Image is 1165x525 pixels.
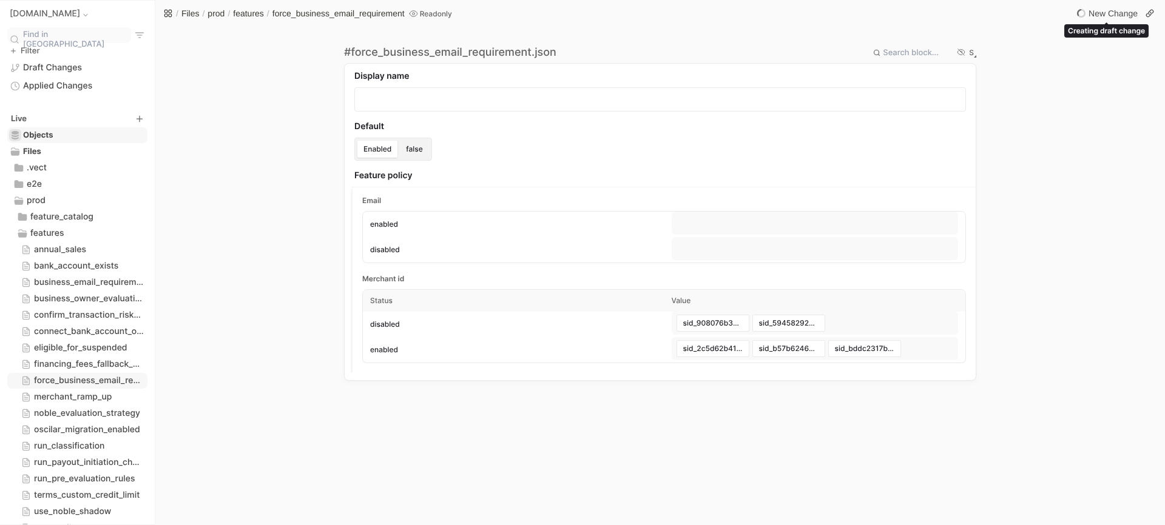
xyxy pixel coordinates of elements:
div: sid_2c5d62b4145498 [677,340,749,357]
button: branch expand control [20,326,32,338]
div: files/prod/features/run_pre_evaluation_rules.json [7,471,147,487]
span: edit [30,227,64,239]
div: File explorer entry [7,160,147,176]
button: branch expand control [13,195,25,207]
button: branch expand control [20,244,32,256]
div: LiveNew change [7,111,147,127]
span: edit [34,342,127,354]
span: edit [27,162,55,174]
div: File explorer entry [7,176,147,192]
button: branch expand control [20,375,32,387]
button: New Change [1073,4,1141,22]
button: Repo menu [7,7,92,21]
div: File explorer entry [7,422,147,438]
span: edit [34,489,140,501]
span: Value [672,297,691,304]
div: File explorer entry [7,389,147,405]
button: branch expand control [13,162,25,174]
span: [DOMAIN_NAME] [10,8,80,20]
span: Feature policy [354,170,413,181]
span: prod [208,9,225,19]
div: File explorer entry [7,455,147,470]
span: / [202,7,204,19]
button: branch expand control [20,391,32,403]
div: File explorer entry [7,144,147,159]
div: files/prod/features/business_email_requirement_enabled.json [7,275,147,290]
button: branch expand control [20,309,32,321]
span: force_business_email_requirement [272,9,405,19]
span: Default [354,121,384,132]
button: Enabled [357,141,397,158]
span: enabled [370,219,398,229]
span: edit [34,407,140,420]
span: Find in [GEOGRAPHIC_DATA] [23,30,129,50]
button: branch expand control [9,145,21,158]
div: File explorer entry [7,406,147,421]
div: File explorer entry [7,504,147,520]
button: Toggle suggestions [677,312,954,335]
button: Toggle suggestions [370,312,662,337]
span: edit [30,211,93,223]
span: Applied Changes [23,80,92,92]
div: files/prod/features/use_noble_shadow.json [7,504,147,520]
div: breadcrumbs [161,5,407,21]
button: branch expand control [13,178,25,190]
div: files/e2e/ [7,176,147,192]
div: File explorer entry [7,356,147,372]
div: files/prod/features/noble_evaluation_strategy.json [7,406,147,421]
div: collections [7,127,147,143]
div: files/prod/features/bank_account_exists.json [7,258,147,274]
div: files/prod/feature_catalog/ [7,209,147,225]
span: disabled [370,245,400,254]
span: edit [34,424,140,436]
button: Toggle suggestions [370,237,662,262]
span: Filter [21,47,39,55]
div: files/prod/features/confirm_transaction_risk_platform.json [7,307,147,323]
div: files/prod/features/oscilar_migration_enabled.json [7,422,147,438]
span: status [370,297,393,304]
div: File explorer entry [7,209,147,225]
button: branch expand control [20,407,32,420]
span: edit [34,244,86,256]
span: Merchant id [362,274,404,283]
button: false [400,141,429,158]
span: Email [362,196,381,205]
div: files/prod/features/annual_sales.json [7,242,147,258]
button: Toggle suggestions [370,212,662,237]
div: File explorer entry [7,340,147,356]
span: edit [34,276,144,289]
span: edit [27,178,55,190]
div: files/prod/features/merchant_ramp_up.json [7,389,147,405]
span: edit [34,473,135,485]
div: files/prod/features/force_business_email_requirement.json [7,373,147,389]
span: edit [34,358,144,370]
div: Objects [23,130,53,140]
div: File explorer entry [7,471,147,487]
button: branch expand control [20,456,32,469]
div: File explorer entry [7,291,147,307]
div: File explorer entry [7,373,147,389]
button: branch expand control [16,211,29,223]
button: Toggle suggestions [677,237,954,260]
button: S [967,48,976,58]
span: Draft Changes [23,62,82,74]
span: / [176,7,178,19]
span: edit [34,309,144,321]
div: S [969,49,974,56]
button: branch expand control [20,506,32,518]
span: features [233,9,264,19]
div: File explorer entry [7,438,147,454]
span: Files [181,9,200,19]
button: branch expand control [20,358,32,370]
span: disabled [370,319,400,329]
span: edit [34,375,144,387]
div: File explorer entry [7,258,147,274]
button: branch expand control [20,489,32,501]
a: Applied changes [7,78,147,94]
